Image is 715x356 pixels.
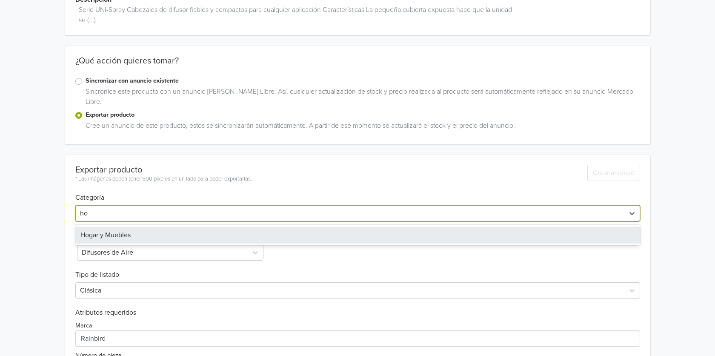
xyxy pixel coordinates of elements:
[82,86,640,110] div: Sincronice este producto con un anuncio [PERSON_NAME] Libre. Así, cualquier actualización de stoc...
[79,5,514,25] span: Serie UNI-Spray Cabezales de difusor fiables y compactos para cualquier aplicación Característica...
[75,165,252,175] div: Exportar producto
[86,110,640,120] label: Exportar producto
[65,56,650,76] div: ¿Qué acción quieres tomar?
[75,261,640,279] h6: Tipo de listado
[75,184,640,202] h6: Categoría
[75,227,640,244] div: Hogar y Muebles
[82,121,640,134] div: Cree un anuncio de este producto, estos se sincronizarán automáticamente. A partir de ese momento...
[75,175,252,184] div: * Las imágenes deben tener 500 píxeles en un lado para poder exportarlas.
[75,309,640,317] h6: Atributos requeridos
[75,321,92,330] label: Marca
[86,76,640,86] label: Sincronizar con anuncio existente
[587,165,640,181] button: Crear anuncio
